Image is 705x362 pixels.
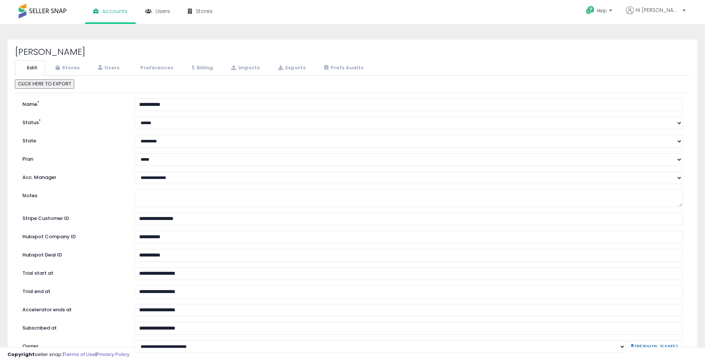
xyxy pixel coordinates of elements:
[182,60,221,76] a: Billing
[222,60,268,76] a: Imports
[156,7,170,15] span: Users
[64,351,95,358] a: Terms of Use
[46,60,88,76] a: Stores
[17,231,129,240] label: Hubspot Company ID
[314,60,372,76] a: Prefs Audits
[17,153,129,163] label: Plan
[17,171,129,181] label: Acc. Manager
[7,351,35,358] strong: Copyright
[17,286,129,295] label: Trial end at
[196,7,213,15] span: Stores
[22,343,38,350] label: Owner
[17,117,129,126] label: Status
[17,267,129,277] label: Trial start at
[7,351,129,358] div: seller snap | |
[17,135,129,145] label: State
[636,6,680,14] span: Hi [PERSON_NAME]
[630,344,678,349] a: [PERSON_NAME]
[128,60,181,76] a: Preferences
[626,6,686,23] a: Hi [PERSON_NAME]
[97,351,129,358] a: Privacy Policy
[17,304,129,314] label: Accelerator ends at
[15,79,74,89] button: CLICK HERE TO EXPORT
[269,60,314,76] a: Exports
[17,213,129,222] label: Stripe Customer ID
[17,190,129,199] label: Notes
[102,7,128,15] span: Accounts
[586,6,595,15] i: Get Help
[17,322,129,332] label: Subscribed at
[88,60,128,76] a: Users
[597,7,607,14] span: Help
[17,98,129,108] label: Name
[15,60,45,76] a: Edit
[17,249,129,259] label: Hubspot Deal ID
[15,47,690,57] h2: [PERSON_NAME]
